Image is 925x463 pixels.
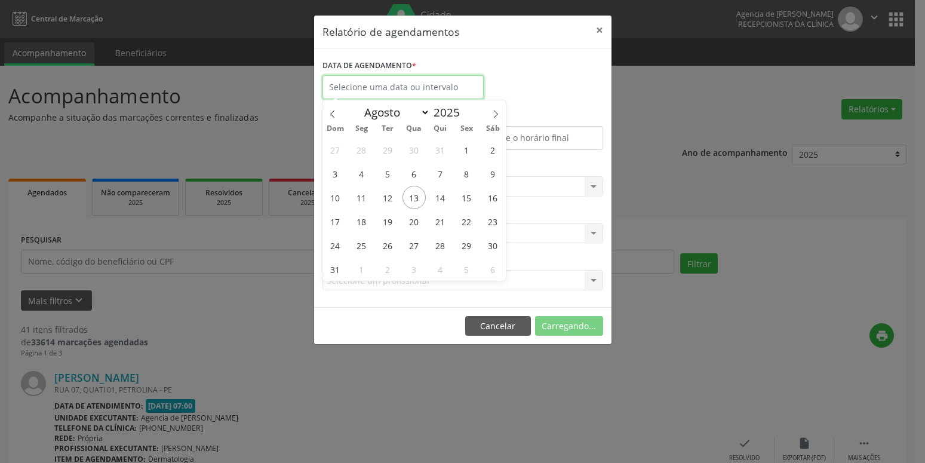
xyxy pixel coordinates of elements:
span: Sex [453,125,480,133]
span: Agosto 7, 2025 [429,162,452,185]
button: Cancelar [465,316,531,336]
span: Ter [374,125,401,133]
span: Dom [322,125,349,133]
span: Agosto 27, 2025 [402,234,426,257]
span: Qua [401,125,427,133]
span: Setembro 5, 2025 [455,257,478,281]
input: Year [430,105,469,120]
h5: Relatório de agendamentos [322,24,459,39]
button: Close [588,16,611,45]
span: Agosto 2, 2025 [481,138,505,161]
span: Agosto 25, 2025 [350,234,373,257]
span: Agosto 5, 2025 [376,162,399,185]
span: Agosto 21, 2025 [429,210,452,233]
span: Agosto 28, 2025 [429,234,452,257]
span: Agosto 3, 2025 [324,162,347,185]
span: Setembro 6, 2025 [481,257,505,281]
span: Agosto 23, 2025 [481,210,505,233]
span: Agosto 20, 2025 [402,210,426,233]
span: Julho 28, 2025 [350,138,373,161]
span: Julho 30, 2025 [402,138,426,161]
input: Selecione o horário final [466,126,603,150]
button: Carregando... [535,316,603,336]
span: Agosto 11, 2025 [350,186,373,209]
span: Agosto 14, 2025 [429,186,452,209]
label: ATÉ [466,108,603,126]
span: Agosto 22, 2025 [455,210,478,233]
span: Setembro 3, 2025 [402,257,426,281]
span: Seg [348,125,374,133]
span: Julho 27, 2025 [324,138,347,161]
span: Agosto 31, 2025 [324,257,347,281]
span: Agosto 18, 2025 [350,210,373,233]
span: Sáb [480,125,506,133]
span: Agosto 30, 2025 [481,234,505,257]
span: Agosto 19, 2025 [376,210,399,233]
span: Agosto 4, 2025 [350,162,373,185]
span: Setembro 2, 2025 [376,257,399,281]
span: Agosto 1, 2025 [455,138,478,161]
span: Agosto 17, 2025 [324,210,347,233]
span: Agosto 15, 2025 [455,186,478,209]
input: Selecione uma data ou intervalo [322,75,484,99]
span: Agosto 6, 2025 [402,162,426,185]
span: Agosto 13, 2025 [402,186,426,209]
span: Agosto 8, 2025 [455,162,478,185]
span: Julho 29, 2025 [376,138,399,161]
span: Setembro 4, 2025 [429,257,452,281]
span: Agosto 26, 2025 [376,234,399,257]
span: Setembro 1, 2025 [350,257,373,281]
span: Julho 31, 2025 [429,138,452,161]
label: DATA DE AGENDAMENTO [322,57,416,75]
select: Month [359,104,431,121]
span: Qui [427,125,453,133]
span: Agosto 24, 2025 [324,234,347,257]
span: Agosto 12, 2025 [376,186,399,209]
span: Agosto 29, 2025 [455,234,478,257]
span: Agosto 16, 2025 [481,186,505,209]
span: Agosto 10, 2025 [324,186,347,209]
span: Agosto 9, 2025 [481,162,505,185]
